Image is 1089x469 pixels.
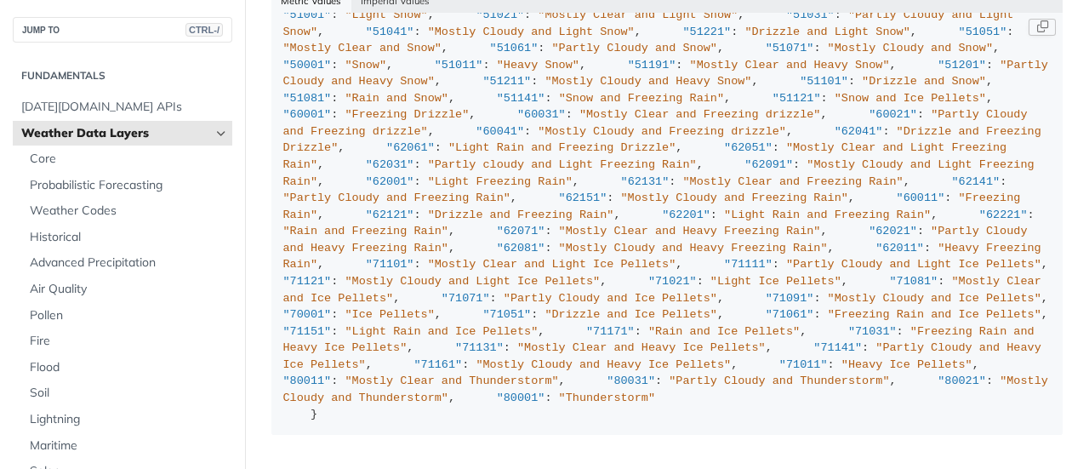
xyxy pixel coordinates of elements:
button: Hide subpages for Weather Data Layers [214,127,228,140]
span: "71141" [813,341,862,354]
span: "51061" [490,42,539,54]
span: "Partly cloudy and Light Freezing Rain" [428,158,697,171]
a: Maritime [21,433,232,459]
span: "Drizzle and Freezing Rain" [428,209,614,221]
span: Historical [30,229,228,246]
span: "Light Rain and Freezing Drizzle" [448,141,676,154]
span: Lightning [30,411,228,428]
span: "Light Rain and Freezing Rain" [724,209,931,221]
span: "62221" [979,209,1028,221]
span: "60021" [869,108,917,121]
span: "50001" [283,59,332,71]
span: "Ice Pellets" [345,308,434,321]
span: "Mostly Cloudy and Light Ice Pellets" [345,275,600,288]
span: "Mostly Cloudy and Freezing drizzle" [538,125,786,138]
span: "62151" [559,192,607,204]
span: "80031" [607,375,655,387]
span: "51081" [283,92,332,105]
span: Air Quality [30,281,228,298]
span: "62121" [366,209,414,221]
span: "71121" [283,275,332,288]
span: "60011" [897,192,945,204]
span: "71061" [766,308,814,321]
button: Copy Code [1029,19,1056,36]
span: "51201" [938,59,986,71]
span: "Mostly Clear and Thunderstorm" [345,375,558,387]
span: "62071" [497,225,545,237]
span: "Mostly Clear and Light Snow" [538,9,738,21]
span: "71081" [890,275,938,288]
span: "51191" [628,59,676,71]
span: Core [30,151,228,168]
span: "Partly Cloudy and Freezing drizzle" [283,108,1035,138]
span: [DATE][DOMAIN_NAME] APIs [21,99,228,116]
span: "71171" [586,325,635,338]
span: "Light Freezing Rain" [428,175,573,188]
span: "Freezing Rain" [283,192,1028,221]
span: "Mostly Clear and Ice Pellets" [283,275,1048,305]
span: "Mostly Cloudy and Heavy Snow" [544,75,751,88]
span: "Mostly Clear and Freezing Rain" [682,175,903,188]
a: Weather Codes [21,198,232,224]
span: "62201" [662,209,710,221]
span: "80021" [938,375,986,387]
span: "Mostly Clear and Heavy Ice Pellets" [517,341,766,354]
span: "71151" [283,325,332,338]
span: "Rain and Freezing Rain" [283,225,448,237]
span: "62091" [744,158,793,171]
span: "62061" [386,141,435,154]
span: "Partly Cloudy and Light Ice Pellets" [786,258,1041,271]
span: "62001" [366,175,414,188]
span: "Mostly Cloudy and Light Snow" [428,26,635,38]
span: "62141" [951,175,1000,188]
span: Probabilistic Forecasting [30,177,228,194]
a: Advanced Precipitation [21,250,232,276]
span: "Mostly Cloudy and Freezing Rain" [621,192,848,204]
span: "Freezing Drizzle" [345,108,469,121]
span: Flood [30,359,228,376]
span: "62081" [497,242,545,255]
span: "51051" [959,26,1007,38]
span: "62131" [621,175,670,188]
span: "51221" [682,26,731,38]
span: "51071" [766,42,814,54]
span: "Drizzle and Light Snow" [744,26,909,38]
span: "71011" [779,358,828,371]
span: "Mostly Clear and Freezing drizzle" [579,108,821,121]
span: "Light Rain and Ice Pellets" [345,325,538,338]
span: "62021" [869,225,917,237]
span: "62051" [724,141,773,154]
span: Advanced Precipitation [30,255,228,272]
span: "Snow" [345,59,386,71]
span: "62031" [366,158,414,171]
span: "51141" [497,92,545,105]
span: Weather Data Layers [21,125,210,142]
a: Lightning [21,407,232,432]
span: "62041" [835,125,883,138]
span: "Drizzle and Ice Pellets" [544,308,717,321]
span: CTRL-/ [185,23,223,37]
span: "71101" [366,258,414,271]
span: "71091" [766,292,814,305]
span: "Mostly Cloudy and Heavy Freezing Rain" [559,242,828,255]
span: "Mostly Cloudy and Snow" [828,42,993,54]
a: Probabilistic Forecasting [21,173,232,198]
span: "Partly Cloudy and Ice Pellets" [504,292,717,305]
span: "Heavy Ice Pellets" [841,358,972,371]
span: "51031" [786,9,835,21]
span: "Mostly Clear and Light Ice Pellets" [428,258,676,271]
span: "Mostly Clear and Heavy Freezing Rain" [559,225,821,237]
span: "51211" [482,75,531,88]
a: [DATE][DOMAIN_NAME] APIs [13,94,232,120]
span: "Partly Cloudy and Heavy Freezing Rain" [283,225,1035,255]
span: "Rain and Snow" [345,92,448,105]
span: "Partly Cloudy and Thunderstorm" [669,375,889,387]
span: "Partly Cloudy and Snow" [552,42,717,54]
span: "Freezing Rain and Ice Pellets" [828,308,1041,321]
span: Soil [30,385,228,402]
span: Maritime [30,438,228,455]
span: "60001" [283,108,332,121]
span: "51011" [435,59,483,71]
span: "Thunderstorm" [559,392,655,404]
span: "62011" [875,242,924,255]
